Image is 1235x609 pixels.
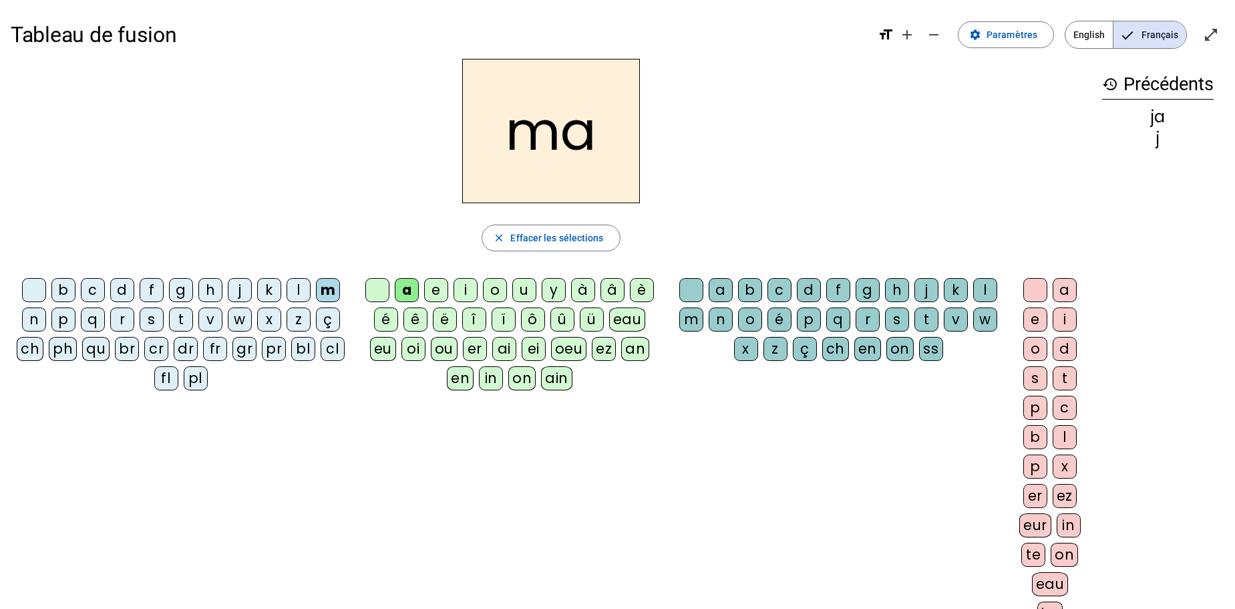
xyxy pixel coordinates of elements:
[854,337,881,361] div: en
[492,337,516,361] div: ai
[1102,70,1214,100] h3: Précédents
[395,278,419,302] div: a
[51,308,75,332] div: p
[110,308,134,332] div: r
[512,278,536,302] div: u
[709,308,733,332] div: n
[914,278,938,302] div: j
[203,337,227,361] div: fr
[82,337,110,361] div: qu
[542,278,566,302] div: y
[1053,366,1077,390] div: t
[738,278,762,302] div: b
[110,278,134,302] div: d
[1023,425,1047,449] div: b
[885,278,909,302] div: h
[826,308,850,332] div: q
[600,278,625,302] div: â
[856,308,880,332] div: r
[856,278,880,302] div: g
[483,278,507,302] div: o
[49,337,77,361] div: ph
[154,366,178,390] div: fl
[1023,455,1047,479] div: p
[592,337,616,361] div: ez
[541,366,572,390] div: ain
[198,278,222,302] div: h
[291,337,315,361] div: bl
[886,337,914,361] div: on
[257,308,281,332] div: x
[944,278,968,302] div: k
[115,337,139,361] div: br
[463,337,487,361] div: er
[492,308,516,332] div: ï
[1051,543,1078,567] div: on
[228,278,252,302] div: j
[709,278,733,302] div: a
[1023,484,1047,508] div: er
[522,337,546,361] div: ei
[403,308,427,332] div: ê
[262,337,286,361] div: pr
[899,27,915,43] mat-icon: add
[316,278,340,302] div: m
[169,308,193,332] div: t
[1102,109,1214,125] div: ja
[479,366,503,390] div: in
[987,27,1037,43] span: Paramètres
[321,337,345,361] div: cl
[1203,27,1219,43] mat-icon: open_in_full
[287,308,311,332] div: z
[1023,308,1047,332] div: e
[228,308,252,332] div: w
[1057,513,1081,537] div: in
[621,337,649,361] div: an
[316,308,340,332] div: ç
[287,278,311,302] div: l
[767,278,791,302] div: c
[232,337,256,361] div: gr
[920,21,947,48] button: Diminuer la taille de la police
[454,278,478,302] div: i
[1113,21,1186,48] span: Français
[431,337,458,361] div: ou
[969,29,981,41] mat-icon: settings
[510,230,603,246] span: Effacer les sélections
[734,337,758,361] div: x
[973,308,997,332] div: w
[1198,21,1224,48] button: Entrer en plein écran
[17,337,43,361] div: ch
[763,337,787,361] div: z
[370,337,396,361] div: eu
[551,337,587,361] div: oeu
[1053,455,1077,479] div: x
[609,308,646,332] div: eau
[1032,572,1069,596] div: eau
[1023,337,1047,361] div: o
[1102,76,1118,92] mat-icon: history
[140,308,164,332] div: s
[174,337,198,361] div: dr
[51,278,75,302] div: b
[22,308,46,332] div: n
[885,308,909,332] div: s
[1065,21,1113,48] span: English
[630,278,654,302] div: è
[1023,366,1047,390] div: s
[140,278,164,302] div: f
[822,337,849,361] div: ch
[826,278,850,302] div: f
[1053,278,1077,302] div: a
[894,21,920,48] button: Augmenter la taille de la police
[958,21,1054,48] button: Paramètres
[1019,513,1051,537] div: eur
[11,13,867,56] h1: Tableau de fusion
[462,308,486,332] div: î
[1053,396,1077,420] div: c
[738,308,762,332] div: o
[424,278,448,302] div: e
[919,337,943,361] div: ss
[1065,21,1187,49] mat-button-toggle-group: Language selection
[81,278,105,302] div: c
